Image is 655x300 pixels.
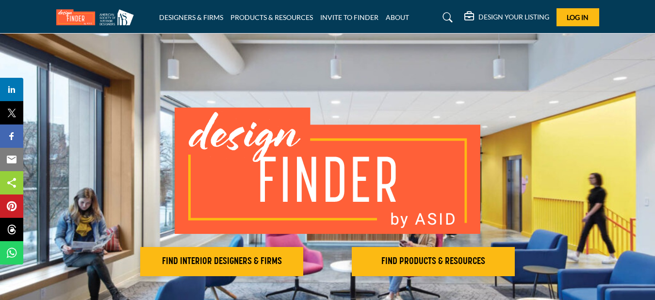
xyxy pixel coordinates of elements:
a: INVITE TO FINDER [320,13,378,21]
a: ABOUT [386,13,409,21]
span: Log In [567,13,589,21]
a: Search [433,10,459,25]
h2: FIND INTERIOR DESIGNERS & FIRMS [143,256,300,267]
img: image [175,107,480,234]
button: Log In [557,8,599,26]
div: DESIGN YOUR LISTING [464,12,549,23]
img: Site Logo [56,9,139,25]
button: FIND INTERIOR DESIGNERS & FIRMS [140,247,303,276]
button: FIND PRODUCTS & RESOURCES [352,247,515,276]
a: PRODUCTS & RESOURCES [230,13,313,21]
h5: DESIGN YOUR LISTING [478,13,549,21]
h2: FIND PRODUCTS & RESOURCES [355,256,512,267]
a: DESIGNERS & FIRMS [159,13,223,21]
